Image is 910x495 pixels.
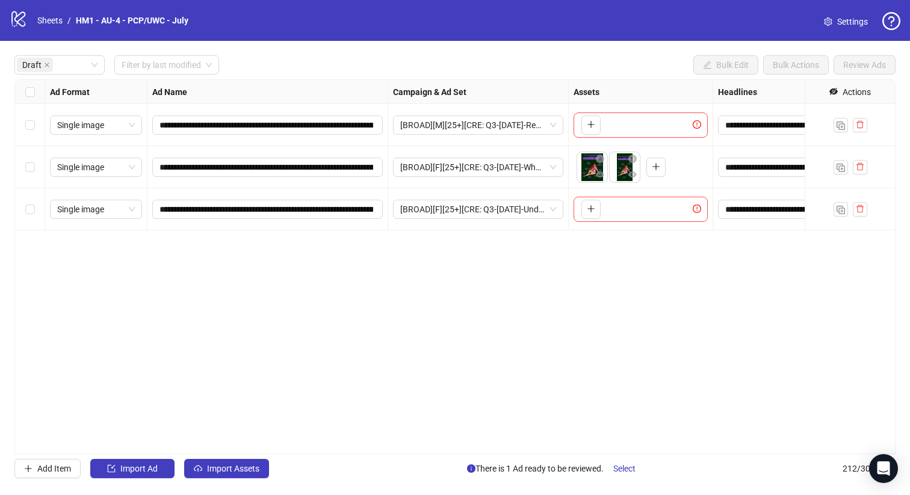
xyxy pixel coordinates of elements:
button: Preview [593,168,607,182]
span: close [44,62,50,68]
button: Import Assets [184,459,269,478]
div: Actions [843,85,871,99]
img: Asset 1 [577,152,607,182]
strong: Ad Format [50,85,90,99]
span: [BROAD][F][25+][CRE: Q3-07-JUL-2025-What-Happens-WeightLoss-VO-UWC][25 July 2025] (copy) [400,158,556,176]
a: Settings [814,12,877,31]
span: Draft [17,58,53,72]
span: delete [856,120,864,129]
button: Duplicate [834,202,848,217]
button: Review Ads [834,55,896,75]
button: Select [604,459,645,478]
button: Bulk Actions [763,55,829,75]
button: Add Item [14,459,81,478]
div: Select row 2 [15,146,45,188]
span: close-circle [628,155,637,163]
span: There is 1 Ad ready to be reviewed. [467,459,645,478]
div: Resize Ad Format column [144,80,147,103]
div: Edit values [718,115,888,135]
span: 212 / 300 items [843,462,896,475]
button: Delete [593,152,607,167]
span: plus [652,162,660,171]
button: Add [646,158,666,177]
span: Draft [22,58,42,72]
img: Duplicate [837,121,845,130]
span: [BROAD][M][25+][CRE: Q3-07-JUL-2025-Remake-PCP-1] [22 July 2025] [400,116,556,134]
div: Edit values [718,158,888,177]
strong: Campaign & Ad Set [393,85,466,99]
span: Add Item [37,464,71,473]
span: import [107,464,116,473]
div: Open Intercom Messenger [869,454,898,483]
span: close-circle [596,155,604,163]
button: Duplicate [834,160,848,174]
button: Duplicate [834,118,848,132]
div: Resize Ad Name column [385,80,388,103]
span: exclamation-circle [693,120,705,129]
span: eye-invisible [829,87,838,96]
span: eye [628,170,637,179]
span: Import Ad [120,464,158,473]
span: Single image [57,116,135,134]
span: info-circle [467,464,475,473]
a: HM1 - AU-4 - PCP/UWC - July [73,14,191,27]
div: Resize Campaign & Ad Set column [565,80,568,103]
img: Duplicate [837,206,845,214]
span: plus [587,204,595,213]
span: delete [856,162,864,171]
strong: Headlines [718,85,757,99]
span: Import Assets [207,464,259,473]
span: delete [856,204,864,213]
span: plus [24,464,32,473]
img: Duplicate [837,164,845,172]
div: Edit values [718,200,888,219]
button: Add [581,115,601,135]
strong: Ad Name [152,85,187,99]
button: Bulk Edit [693,55,758,75]
span: eye [596,170,604,179]
span: Single image [57,200,135,218]
div: Select row 3 [15,188,45,230]
span: Select [613,464,636,473]
span: plus [587,120,595,129]
span: Single image [57,158,135,176]
span: setting [824,17,832,26]
button: Import Ad [90,459,175,478]
button: Preview [625,168,640,182]
div: Select all rows [15,80,45,104]
span: Settings [837,15,868,28]
button: Add [581,200,601,219]
button: Delete [625,152,640,167]
li: / [67,14,71,27]
span: [BROAD][F][25+][CRE: Q3-07-JUL-2025-Undeniable proof-Text Only-PCP] [28 July 2025] [400,200,556,218]
img: Asset 2 [610,152,640,182]
strong: Assets [574,85,599,99]
a: Sheets [35,14,65,27]
span: exclamation-circle [693,204,705,213]
span: cloud-upload [194,464,202,473]
div: Resize Assets column [710,80,713,103]
div: Select row 1 [15,104,45,146]
span: question-circle [882,12,900,30]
